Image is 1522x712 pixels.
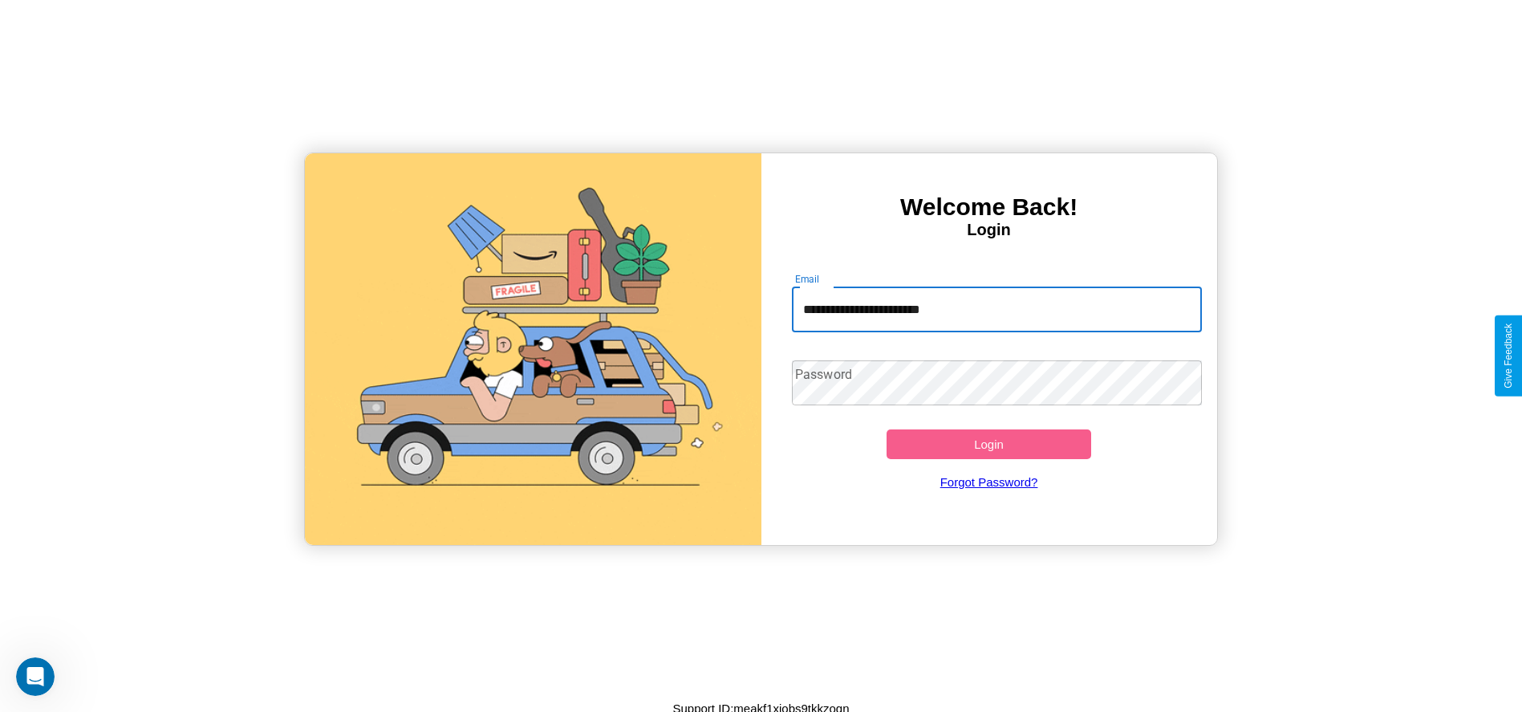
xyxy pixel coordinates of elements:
iframe: Intercom live chat [16,657,55,696]
button: Login [887,429,1092,459]
div: Give Feedback [1503,323,1514,389]
h3: Welcome Back! [761,193,1217,221]
h4: Login [761,221,1217,239]
a: Forgot Password? [784,459,1194,505]
img: gif [305,153,761,545]
label: Email [795,272,820,286]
